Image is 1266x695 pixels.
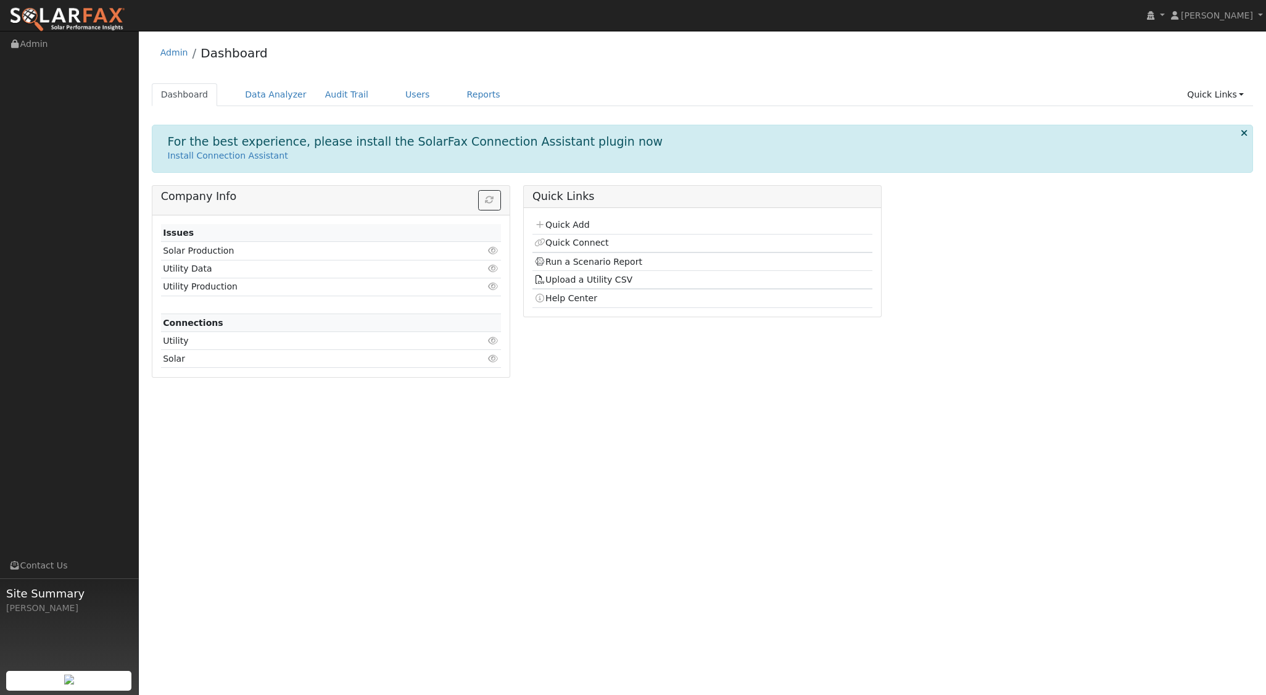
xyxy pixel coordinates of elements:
[458,83,510,106] a: Reports
[534,293,597,303] a: Help Center
[1178,83,1253,106] a: Quick Links
[161,278,446,296] td: Utility Production
[316,83,378,106] a: Audit Trail
[163,318,223,328] strong: Connections
[532,190,872,203] h5: Quick Links
[152,83,218,106] a: Dashboard
[6,585,132,602] span: Site Summary
[168,135,663,149] h1: For the best experience, please install the SolarFax Connection Assistant plugin now
[163,228,194,238] strong: Issues
[161,332,446,350] td: Utility
[64,675,74,685] img: retrieve
[488,264,499,273] i: Click to view
[161,190,501,203] h5: Company Info
[160,48,188,57] a: Admin
[1181,10,1253,20] span: [PERSON_NAME]
[488,336,499,345] i: Click to view
[168,151,288,160] a: Install Connection Assistant
[161,350,446,368] td: Solar
[534,238,608,248] a: Quick Connect
[488,246,499,255] i: Click to view
[6,602,132,615] div: [PERSON_NAME]
[488,282,499,291] i: Click to view
[488,354,499,363] i: Click to view
[161,242,446,260] td: Solar Production
[9,7,125,33] img: SolarFax
[161,260,446,278] td: Utility Data
[534,220,589,230] a: Quick Add
[534,257,642,267] a: Run a Scenario Report
[396,83,439,106] a: Users
[201,46,268,60] a: Dashboard
[236,83,316,106] a: Data Analyzer
[534,275,632,285] a: Upload a Utility CSV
